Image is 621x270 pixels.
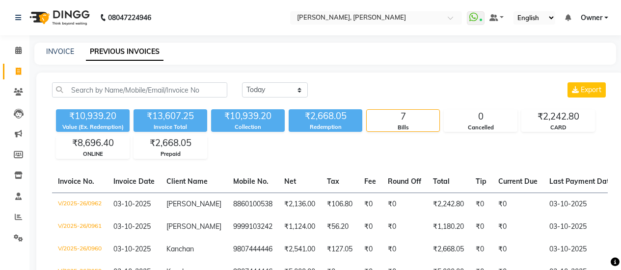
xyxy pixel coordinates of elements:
span: Net [284,177,296,186]
span: Total [433,177,450,186]
td: ₹106.80 [321,193,358,216]
td: ₹0 [358,238,382,261]
td: V/2025-26/0962 [52,193,108,216]
td: 9999103242 [227,216,278,238]
span: Last Payment Date [549,177,613,186]
td: ₹0 [492,216,543,238]
div: ₹10,939.20 [211,109,285,123]
div: Value (Ex. Redemption) [56,123,130,131]
span: Invoice Date [113,177,155,186]
td: ₹0 [382,193,427,216]
div: 0 [444,110,517,123]
a: PREVIOUS INVOICES [86,43,163,61]
img: logo [25,4,92,31]
td: ₹0 [358,193,382,216]
div: Redemption [289,123,362,131]
input: Search by Name/Mobile/Email/Invoice No [52,82,227,98]
div: Prepaid [134,150,207,158]
span: Kanchan [166,245,194,253]
span: 03-10-2025 [113,199,151,208]
td: 03-10-2025 [543,238,619,261]
td: ₹56.20 [321,216,358,238]
span: 03-10-2025 [113,245,151,253]
td: 8860100538 [227,193,278,216]
td: ₹0 [470,238,492,261]
span: Round Off [388,177,421,186]
span: [PERSON_NAME] [166,199,221,208]
span: 03-10-2025 [113,222,151,231]
span: Export [581,85,601,94]
div: ₹10,939.20 [56,109,130,123]
b: 08047224946 [108,4,151,31]
td: 9807444446 [227,238,278,261]
td: ₹2,668.05 [427,238,470,261]
div: Bills [367,123,439,132]
td: ₹1,180.20 [427,216,470,238]
td: ₹0 [358,216,382,238]
div: ₹13,607.25 [134,109,207,123]
div: Collection [211,123,285,131]
span: Owner [581,13,602,23]
td: ₹0 [470,193,492,216]
div: ₹2,242.80 [522,110,594,123]
td: ₹2,242.80 [427,193,470,216]
td: ₹0 [492,238,543,261]
td: ₹0 [382,238,427,261]
div: Cancelled [444,123,517,132]
div: ONLINE [56,150,129,158]
div: Invoice Total [134,123,207,131]
td: V/2025-26/0960 [52,238,108,261]
span: Invoice No. [58,177,94,186]
td: ₹0 [382,216,427,238]
div: ₹2,668.05 [289,109,362,123]
a: INVOICE [46,47,74,56]
div: 7 [367,110,439,123]
td: V/2025-26/0961 [52,216,108,238]
span: Current Due [498,177,538,186]
span: [PERSON_NAME] [166,222,221,231]
div: ₹2,668.05 [134,136,207,150]
td: 03-10-2025 [543,193,619,216]
span: Client Name [166,177,208,186]
td: ₹0 [470,216,492,238]
div: ₹8,696.40 [56,136,129,150]
span: Mobile No. [233,177,269,186]
td: ₹1,124.00 [278,216,321,238]
span: Fee [364,177,376,186]
td: ₹2,541.00 [278,238,321,261]
div: CARD [522,123,594,132]
td: ₹2,136.00 [278,193,321,216]
td: 03-10-2025 [543,216,619,238]
span: Tax [327,177,339,186]
td: ₹127.05 [321,238,358,261]
button: Export [567,82,606,98]
td: ₹0 [492,193,543,216]
span: Tip [476,177,486,186]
